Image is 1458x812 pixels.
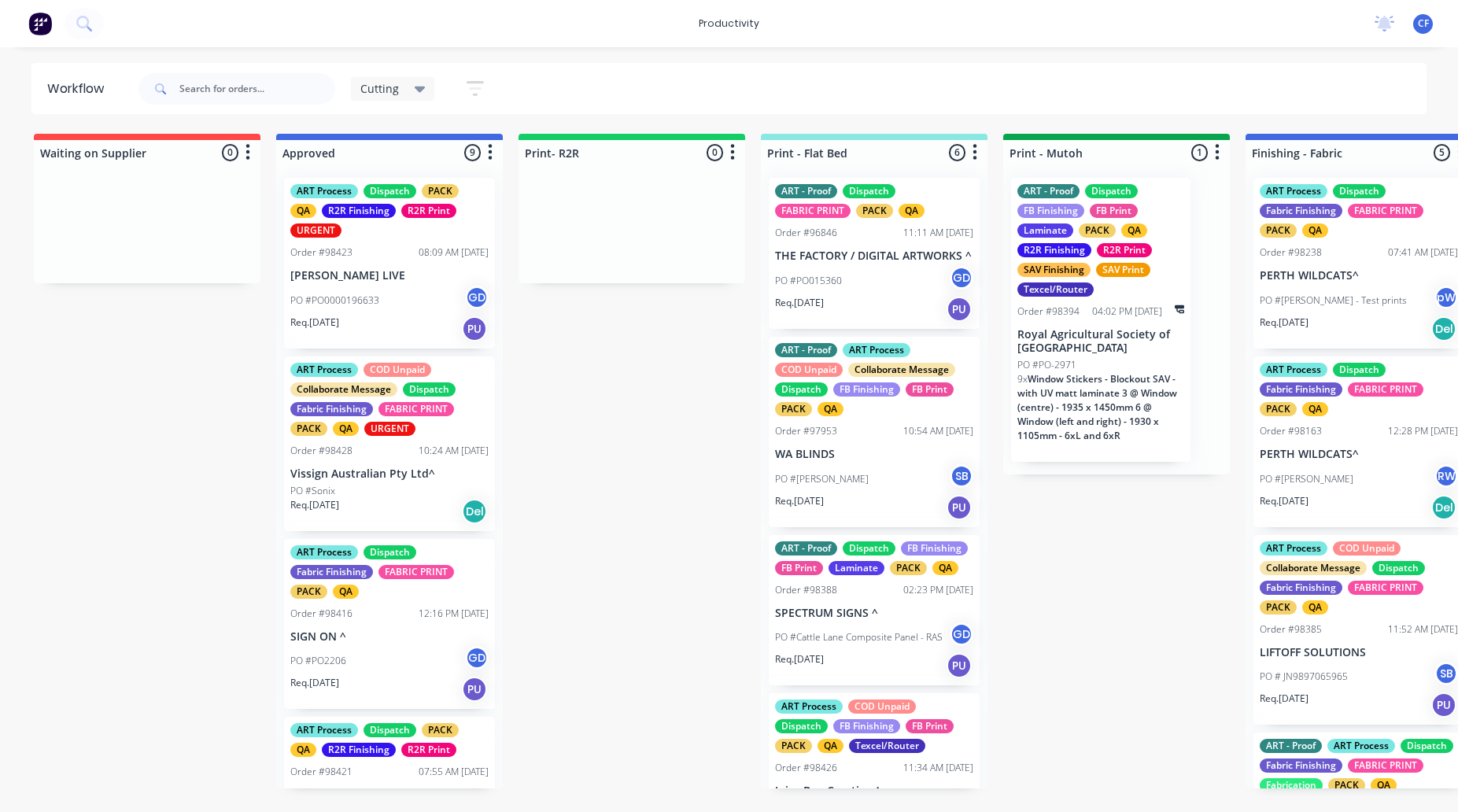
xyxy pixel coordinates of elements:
p: LIFTOFF SOLUTIONS [1260,646,1458,659]
div: PU [462,677,487,702]
div: PACK [1328,778,1365,792]
div: 10:54 AM [DATE] [903,424,973,438]
div: FB Finishing [833,719,900,733]
p: Req. [DATE] [775,652,824,666]
div: QA [818,402,843,416]
div: FABRIC PRINT [378,565,454,579]
div: Dispatch [1401,739,1453,753]
div: PACK [290,585,327,599]
div: Fabric Finishing [1260,382,1342,397]
div: PACK [1260,600,1297,615]
div: PACK [890,561,927,575]
div: Order #98421 [290,765,353,779]
div: GD [950,622,973,646]
div: QA [1121,223,1147,238]
div: 07:41 AM [DATE] [1388,245,1458,260]
p: [PERSON_NAME] LIVE [290,269,489,282]
div: PACK [422,723,459,737]
div: GD [950,266,973,290]
div: PACK [1079,223,1116,238]
div: PACK [1260,402,1297,416]
div: URGENT [364,422,415,436]
div: Order #98426 [775,761,837,775]
div: 10:24 AM [DATE] [419,444,489,458]
p: Vissign Australian Pty Ltd^ [290,467,489,481]
div: productivity [691,12,767,35]
div: SB [1434,662,1458,685]
div: ART - ProofDispatchFABRIC PRINTPACKQAOrder #9684611:11 AM [DATE]THE FACTORY / DIGITAL ARTWORKS ^P... [769,178,980,329]
p: SIGN ON ^ [290,630,489,644]
div: QA [1302,223,1328,238]
div: Dispatch [1372,561,1425,575]
div: 12:16 PM [DATE] [419,607,489,621]
div: PACK [290,422,327,436]
div: SAV Print [1096,263,1150,277]
p: PO #PO-2971 [1017,358,1076,372]
div: QA [1302,402,1328,416]
div: Collaborate Message [290,382,397,397]
div: Order #98385 [1260,622,1322,637]
div: ART Process [290,723,358,737]
img: Factory [28,12,52,35]
p: PO #[PERSON_NAME] - Test prints [1260,293,1407,308]
div: PACK [1260,223,1297,238]
div: Dispatch [364,184,416,198]
p: Req. [DATE] [1260,494,1309,508]
div: PACK [775,402,812,416]
div: Dispatch [843,541,895,555]
div: R2R Finishing [1017,243,1091,257]
div: FABRIC PRINT [378,402,454,416]
div: PACK [856,204,893,218]
div: ART - ProofDispatchFB FinishingFB PrintLaminatePACKQAOrder #9838802:23 PM [DATE]SPECTRUM SIGNS ^P... [769,535,980,686]
div: Order #98428 [290,444,353,458]
p: PO # JN9897065965 [1260,670,1348,684]
div: QA [899,204,925,218]
div: Order #98423 [290,245,353,260]
div: QA [1302,600,1328,615]
div: ART - ProofDispatchFB FinishingFB PrintLaminatePACKQAR2R FinishingR2R PrintSAV FinishingSAV Print... [1011,178,1190,462]
div: Dispatch [775,382,828,397]
div: Order #96846 [775,226,837,240]
div: Order #97953 [775,424,837,438]
p: Req. [DATE] [775,296,824,310]
p: PO #[PERSON_NAME] [775,472,869,486]
div: FABRIC PRINT [1348,581,1423,595]
div: GD [465,646,489,670]
div: GD [465,286,489,309]
p: PO #[PERSON_NAME] [1260,472,1353,486]
p: THE FACTORY / DIGITAL ARTWORKS ^ [775,249,973,263]
span: 9 x [1017,372,1028,386]
div: 12:28 PM [DATE] [1388,424,1458,438]
div: ART - Proof [1017,184,1080,198]
p: Req. [DATE] [290,316,339,330]
div: Fabric Finishing [1260,758,1342,773]
div: QA [932,561,958,575]
div: Dispatch [403,382,456,397]
div: Fabric Finishing [290,402,373,416]
div: R2R Finishing [322,204,396,218]
div: FB Print [1090,204,1138,218]
div: PU [1431,692,1456,718]
div: Dispatch [775,719,828,733]
div: ART ProcessDispatchFabric FinishingFABRIC PRINTPACKQAOrder #9841612:16 PM [DATE]SIGN ON ^PO #PO22... [284,539,495,710]
div: FABRIC PRINT [775,204,851,218]
div: Dispatch [843,184,895,198]
div: Fabric Finishing [1260,581,1342,595]
div: Del [1431,316,1456,341]
div: ART - Proof [775,184,837,198]
div: PACK [422,184,459,198]
div: QA [333,422,359,436]
div: 11:34 AM [DATE] [903,761,973,775]
div: QA [290,204,316,218]
div: PU [947,495,972,520]
div: Fabric Finishing [290,565,373,579]
div: Fabrication [1260,778,1323,792]
p: PO #PO2206 [290,654,346,668]
p: WA BLINDS [775,448,973,461]
div: Order #98416 [290,607,353,621]
div: ART Process [290,363,358,377]
p: Req. [DATE] [775,494,824,508]
p: PERTH WILDCATS^ [1260,448,1458,461]
div: FB Print [906,719,954,733]
div: FB Finishing [901,541,968,555]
